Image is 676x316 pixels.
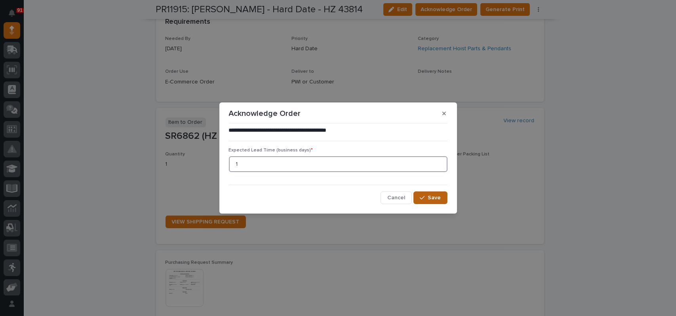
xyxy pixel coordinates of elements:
[229,148,313,153] span: Expected Lead Time (business days)
[387,194,405,201] span: Cancel
[428,194,441,201] span: Save
[381,191,412,204] button: Cancel
[229,109,301,118] p: Acknowledge Order
[413,191,447,204] button: Save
